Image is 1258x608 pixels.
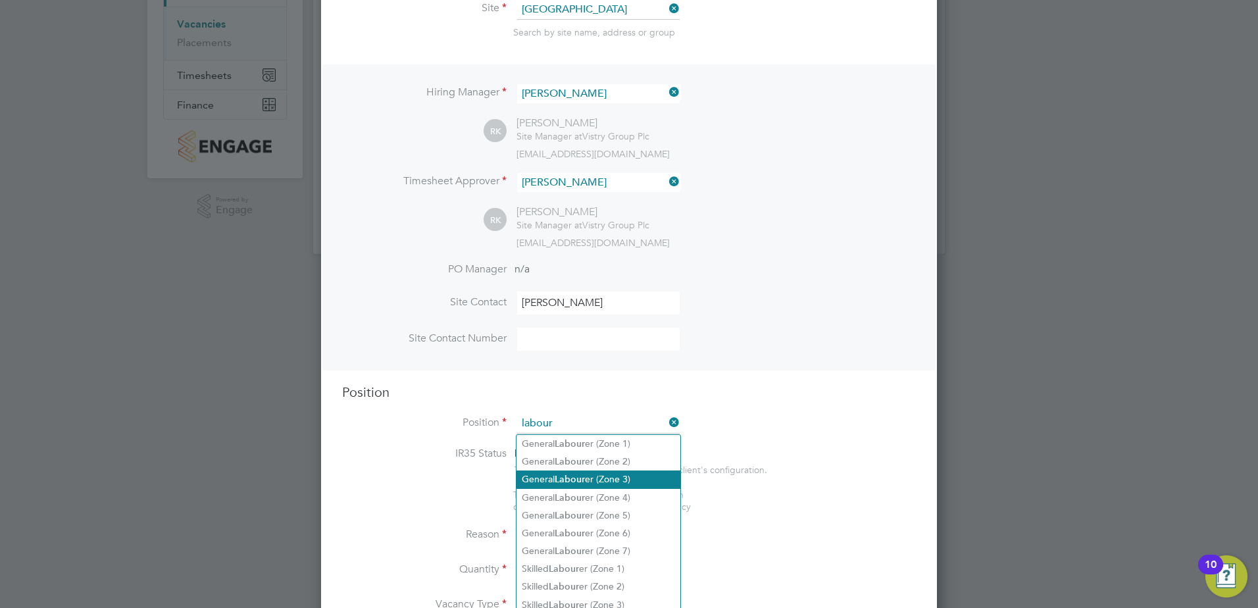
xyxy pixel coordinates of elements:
li: Skilled er (Zone 1) [516,560,680,578]
span: RK [484,120,507,143]
div: [PERSON_NAME] [516,205,649,219]
span: [EMAIL_ADDRESS][DOMAIN_NAME] [516,148,670,160]
b: Labour [555,510,585,521]
li: General er (Zone 7) [516,542,680,560]
label: Timesheet Approver [342,174,507,188]
b: Labour [549,581,579,592]
span: Disabled for this client. [515,447,622,460]
label: Quantity [342,563,507,576]
b: Labour [555,438,585,449]
li: General er (Zone 4) [516,489,680,507]
li: General er (Zone 5) [516,507,680,524]
h3: Position [342,384,916,401]
b: Labour [549,563,579,574]
div: [PERSON_NAME] [516,116,649,130]
div: 10 [1205,565,1217,582]
label: PO Manager [342,263,507,276]
button: Open Resource Center, 10 new notifications [1205,555,1247,597]
b: Labour [555,456,585,467]
label: Site Contact [342,295,507,309]
b: Labour [555,474,585,485]
label: Site Contact Number [342,332,507,345]
b: Labour [555,492,585,503]
li: Skilled er (Zone 2) [516,578,680,595]
span: Site Manager at [516,219,582,231]
li: General er (Zone 1) [516,435,680,453]
li: General er (Zone 2) [516,453,680,470]
span: Site Manager at [516,130,582,142]
label: Hiring Manager [342,86,507,99]
li: General er (Zone 3) [516,470,680,488]
label: Reason [342,528,507,542]
span: [EMAIL_ADDRESS][DOMAIN_NAME] [516,237,670,249]
span: Search by site name, address or group [513,26,675,38]
span: RK [484,209,507,232]
div: Vistry Group Plc [516,219,649,231]
label: IR35 Status [342,447,507,461]
span: n/a [515,263,530,276]
b: Labour [555,545,585,557]
label: Position [342,416,507,430]
div: Vistry Group Plc [516,130,649,142]
input: Search for... [517,414,680,434]
span: The status determination for this position can be updated after creating the vacancy [513,489,691,513]
b: Labour [555,528,585,539]
div: This feature can be enabled under this client's configuration. [515,461,767,476]
li: General er (Zone 6) [516,524,680,542]
label: Site [342,1,507,15]
input: Search for... [517,173,680,192]
input: Search for... [517,84,680,103]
